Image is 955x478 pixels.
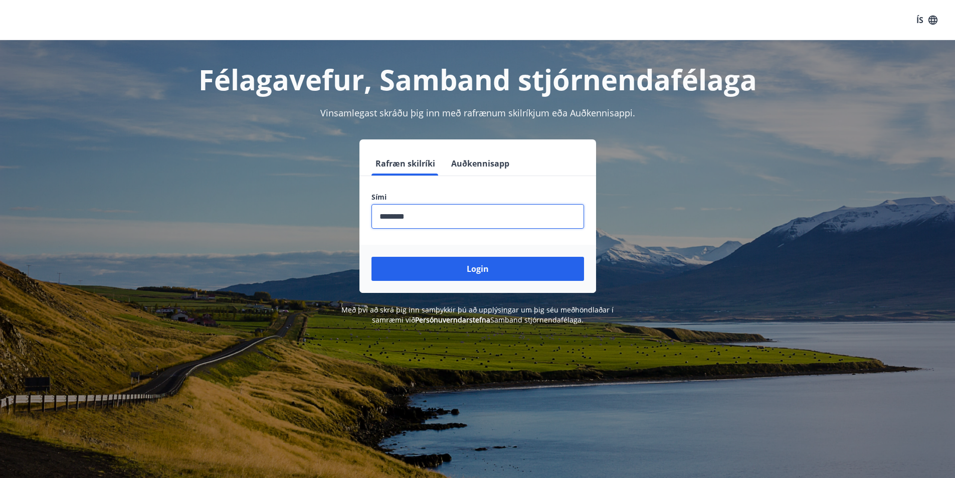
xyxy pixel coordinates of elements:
[371,257,584,281] button: Login
[320,107,635,119] span: Vinsamlegast skráðu þig inn með rafrænum skilríkjum eða Auðkennisappi.
[371,151,439,176] button: Rafræn skilríki
[371,192,584,202] label: Sími
[415,315,490,325] a: Persónuverndarstefna
[129,60,827,98] h1: Félagavefur, Samband stjórnendafélaga
[341,305,614,325] span: Með því að skrá þig inn samþykkir þú að upplýsingar um þig séu meðhöndlaðar í samræmi við Samband...
[447,151,513,176] button: Auðkennisapp
[911,11,943,29] button: ÍS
